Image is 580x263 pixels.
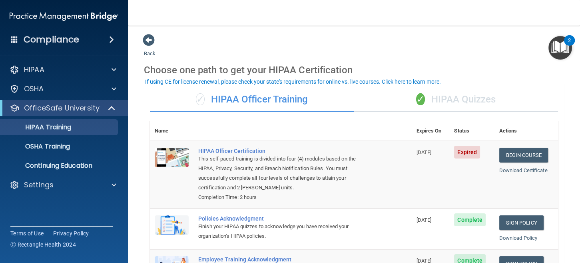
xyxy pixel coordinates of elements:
[198,256,371,263] div: Employee Training Acknowledgment
[24,84,44,94] p: OSHA
[416,93,425,105] span: ✓
[411,121,449,141] th: Expires On
[198,193,371,202] div: Completion Time: 2 hours
[198,222,371,241] div: Finish your HIPAA quizzes to acknowledge you have received your organization’s HIPAA policies.
[10,8,118,24] img: PMB logo
[24,34,79,45] h4: Compliance
[499,167,548,173] a: Download Certificate
[198,215,371,222] div: Policies Acknowledgment
[354,88,558,112] div: HIPAA Quizzes
[449,121,494,141] th: Status
[5,162,114,170] p: Continuing Education
[10,103,116,113] a: OfficeSafe University
[548,36,572,60] button: Open Resource Center, 2 new notifications
[454,213,486,226] span: Complete
[10,241,76,249] span: Ⓒ Rectangle Health 2024
[24,180,54,190] p: Settings
[5,143,70,151] p: OSHA Training
[144,41,155,56] a: Back
[196,93,205,105] span: ✓
[145,79,441,84] div: If using CE for license renewal, please check your state's requirements for online vs. live cours...
[144,58,564,82] div: Choose one path to get your HIPAA Certification
[10,65,116,74] a: HIPAA
[494,121,558,141] th: Actions
[5,123,71,131] p: HIPAA Training
[499,148,548,163] a: Begin Course
[150,88,354,112] div: HIPAA Officer Training
[198,154,371,193] div: This self-paced training is divided into four (4) modules based on the HIPAA, Privacy, Security, ...
[10,229,44,237] a: Terms of Use
[10,180,116,190] a: Settings
[568,40,571,51] div: 2
[24,103,100,113] p: OfficeSafe University
[10,84,116,94] a: OSHA
[53,229,89,237] a: Privacy Policy
[144,78,442,86] button: If using CE for license renewal, please check your state's requirements for online vs. live cours...
[24,65,44,74] p: HIPAA
[499,215,544,230] a: Sign Policy
[416,217,431,223] span: [DATE]
[150,121,193,141] th: Name
[416,149,431,155] span: [DATE]
[454,146,480,159] span: Expired
[499,235,538,241] a: Download Policy
[198,148,371,154] a: HIPAA Officer Certification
